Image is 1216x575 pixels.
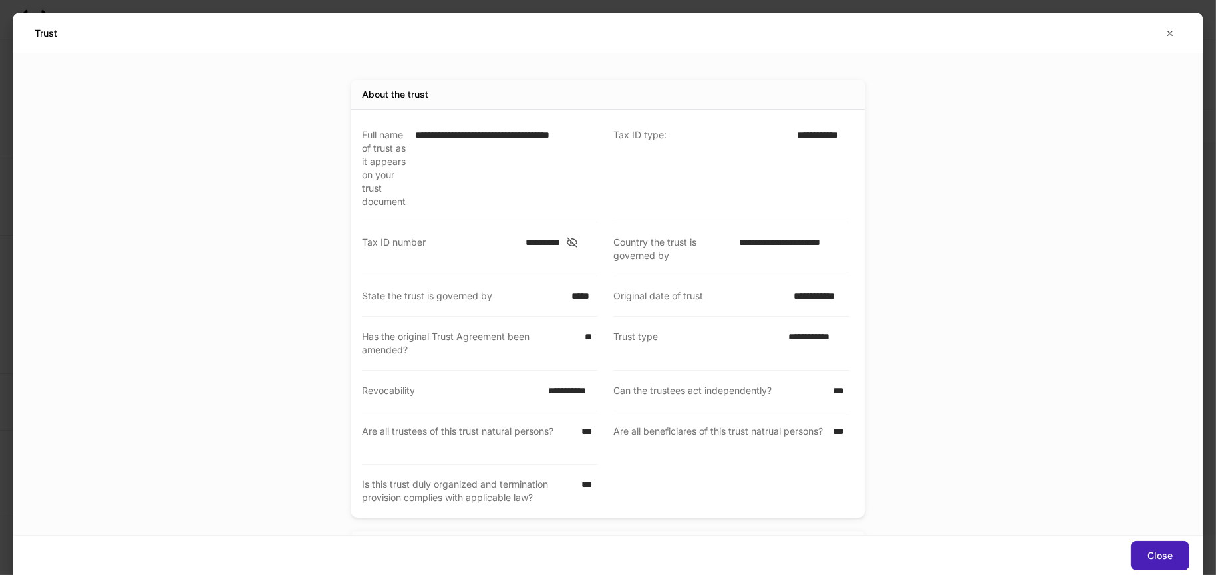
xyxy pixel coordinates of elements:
div: Can the trustees act independently? [613,384,825,397]
div: Original date of trust [613,289,786,303]
h5: Trust [35,27,57,40]
div: Close [1147,551,1173,560]
div: Tax ID type: [613,128,789,208]
div: About the trust [362,88,428,101]
div: Full name of trust as it appears on your trust document [362,128,407,208]
div: Tax ID number [362,236,518,262]
div: Revocability [362,384,540,397]
div: State the trust is governed by [362,289,563,303]
div: Country the trust is governed by [613,236,731,262]
button: Close [1131,541,1189,570]
div: Are all trustees of this trust natural persons? [362,425,573,451]
div: Is this trust duly organized and termination provision complies with applicable law? [362,478,573,504]
div: Trust type [613,330,780,357]
div: Are all beneficiares of this trust natrual persons? [613,425,825,451]
div: Has the original Trust Agreement been amended? [362,330,577,357]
